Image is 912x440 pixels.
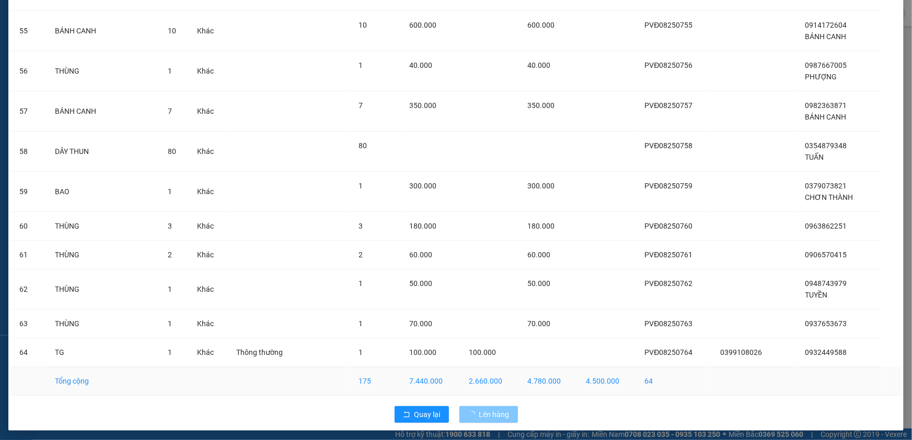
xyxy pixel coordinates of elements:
td: DÂY THUN [47,132,160,172]
span: 1 [359,319,363,328]
span: 3 [359,222,363,230]
td: 61 [11,241,47,269]
span: 10 [168,27,177,35]
td: 63 [11,310,47,338]
span: BÁNH CANH [805,113,846,121]
td: THÙNG [47,241,160,269]
span: 1 [359,348,363,356]
div: DENTAL LAB [101,34,186,46]
span: 1 [168,319,172,328]
div: BX [PERSON_NAME] [9,9,94,34]
span: 2 [168,251,172,259]
span: TUẤN [805,153,824,161]
td: 60 [11,212,47,241]
td: Khác [189,269,228,310]
span: 300.000 [528,182,555,190]
span: PVĐ08250764 [645,348,693,356]
span: 1 [168,285,172,293]
span: 2 [359,251,363,259]
td: 59 [11,172,47,212]
span: CR : [8,68,24,79]
span: 1 [168,348,172,356]
span: 40.000 [409,61,432,69]
td: Thông thường [228,338,302,367]
td: Khác [189,310,228,338]
span: 80 [168,147,177,156]
span: 350.000 [528,101,555,110]
span: 1 [168,187,172,196]
span: PVĐ08250757 [645,101,693,110]
span: 1 [359,279,363,288]
span: 0982363871 [805,101,847,110]
td: BÁNH CANH [47,11,160,51]
td: 55 [11,11,47,51]
div: 30.000 [8,67,95,80]
span: 0948743979 [805,279,847,288]
td: 175 [351,367,401,396]
span: 70.000 [409,319,432,328]
button: Lên hàng [459,406,518,423]
td: 62 [11,269,47,310]
td: 56 [11,51,47,91]
span: 0906570415 [805,251,847,259]
span: 0399108026 [720,348,762,356]
span: 180.000 [409,222,436,230]
span: 0354879348 [805,141,847,150]
td: Khác [189,172,228,212]
td: BAO [47,172,160,212]
span: PVĐ08250755 [645,21,693,29]
span: BÁNH CANH [805,32,846,41]
span: 100.000 [469,348,497,356]
span: 50.000 [409,279,432,288]
td: 57 [11,91,47,132]
span: 60.000 [528,251,551,259]
span: 0932449588 [805,348,847,356]
span: 0914172604 [805,21,847,29]
td: THÙNG [47,269,160,310]
button: rollbackQuay lại [395,406,449,423]
span: 0379073821 [805,182,847,190]
span: 0937653673 [805,319,847,328]
span: Quay lại [414,409,441,420]
span: 180.000 [528,222,555,230]
span: TUYỀN [805,291,827,299]
span: 10 [359,21,367,29]
td: 64 [637,367,712,396]
span: 350.000 [409,101,436,110]
td: 4.780.000 [520,367,578,396]
td: Khác [189,11,228,51]
td: 2.660.000 [461,367,520,396]
span: Nhận: [101,10,125,21]
span: 1 [359,61,363,69]
span: 70.000 [528,319,551,328]
span: 3 [168,222,172,230]
span: PVĐ08250761 [645,251,693,259]
div: [PERSON_NAME] [9,34,94,46]
span: Lên hàng [479,409,510,420]
span: loading [468,411,479,418]
span: rollback [403,411,410,419]
td: Khác [189,91,228,132]
div: 0399695726 [9,46,94,61]
span: 600.000 [409,21,436,29]
span: 0987667005 [805,61,847,69]
span: PVĐ08250756 [645,61,693,69]
td: 7.440.000 [401,367,460,396]
span: 100.000 [409,348,436,356]
span: 7 [168,107,172,115]
td: Khác [189,132,228,172]
span: 80 [359,141,367,150]
td: Khác [189,212,228,241]
span: PVĐ08250762 [645,279,693,288]
td: Khác [189,241,228,269]
span: CHƠN THÀNH [805,193,853,201]
span: 60.000 [409,251,432,259]
span: 600.000 [528,21,555,29]
span: Gửi: [9,10,25,21]
span: 0963862251 [805,222,847,230]
td: 58 [11,132,47,172]
td: BÁNH CANH [47,91,160,132]
span: 50.000 [528,279,551,288]
span: PVĐ08250763 [645,319,693,328]
div: 0901790368 [101,46,186,61]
